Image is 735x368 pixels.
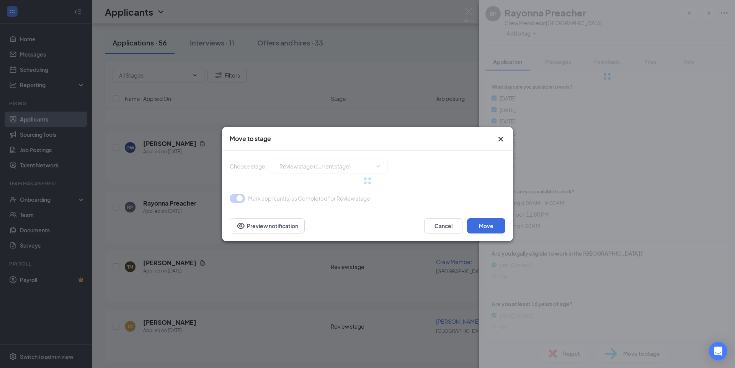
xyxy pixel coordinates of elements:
[496,135,505,144] button: Close
[467,218,505,233] button: Move
[424,218,462,233] button: Cancel
[496,135,505,144] svg: Cross
[230,218,305,233] button: Preview notificationEye
[230,135,271,143] h3: Move to stage
[709,342,727,360] div: Open Intercom Messenger
[236,221,245,230] svg: Eye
